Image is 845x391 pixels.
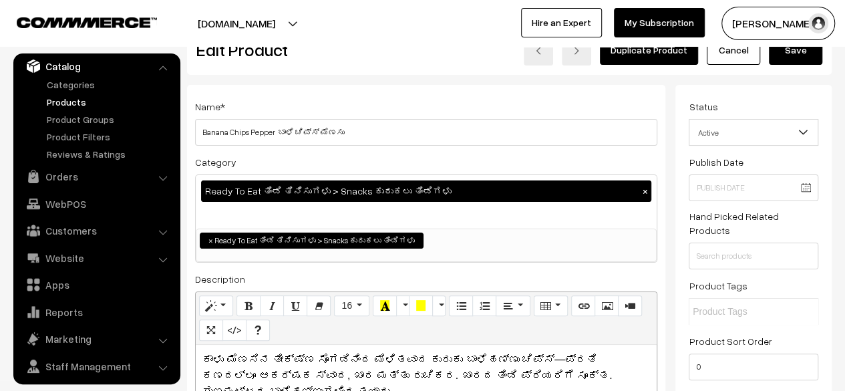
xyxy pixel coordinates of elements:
button: Italic (CTRL+I) [260,295,284,317]
label: Description [195,272,245,286]
input: Enter Number [689,354,818,380]
button: Bold (CTRL+B) [236,295,261,317]
span: Active [689,121,818,144]
button: Font Size [334,295,369,317]
button: More Color [432,295,446,317]
img: user [808,13,828,33]
a: Catalog [17,54,176,78]
label: Hand Picked Related Products [689,209,818,237]
img: left-arrow.png [534,47,542,55]
button: Link (CTRL+K) [571,295,595,317]
button: Paragraph [496,295,530,317]
img: right-arrow.png [572,47,580,55]
input: Name [195,119,657,146]
button: Recent Color [373,295,397,317]
button: Unordered list (CTRL+SHIFT+NUM7) [449,295,473,317]
a: My Subscription [614,8,705,37]
button: More Color [396,295,409,317]
a: Duplicate Product [600,35,698,65]
a: Apps [17,273,176,297]
input: Search products [689,243,818,269]
button: × [639,185,651,197]
button: Code View [222,319,246,341]
button: Remove Font Style (CTRL+\) [307,295,331,317]
input: Product Tags [693,305,810,319]
button: Background Color [409,295,433,317]
button: Ordered list (CTRL+SHIFT+NUM8) [472,295,496,317]
button: [DOMAIN_NAME] [151,7,322,40]
h2: Edit Product [196,39,446,60]
a: Cancel [707,35,760,65]
button: Picture [595,295,619,317]
a: Reviews & Ratings [43,147,176,161]
input: Publish Date [689,174,818,201]
a: Marketing [17,327,176,351]
button: Help [246,319,270,341]
label: Status [689,100,717,114]
a: Staff Management [17,354,176,378]
a: Orders [17,164,176,188]
a: Website [17,246,176,270]
a: Hire an Expert [521,8,602,37]
a: Customers [17,219,176,243]
li: Ready To Eat ತಿಂಡಿ ತಿನಿಸುಗಳು > Snacks ಕುರುಕಲು ತಿಂಡಿಗಳು [200,233,424,249]
span: × [208,235,213,247]
img: COMMMERCE [17,17,157,27]
label: Product Tags [689,279,747,293]
label: Publish Date [689,155,743,169]
label: Category [195,155,236,169]
button: Video [618,295,642,317]
span: Active [689,119,818,146]
a: Products [43,95,176,109]
button: Underline (CTRL+U) [283,295,307,317]
button: [PERSON_NAME] [721,7,835,40]
button: Save [769,35,822,65]
a: Categories [43,78,176,92]
a: Reports [17,300,176,324]
div: Ready To Eat ತಿಂಡಿ ತಿನಿಸುಗಳು > Snacks ಕುರುಕಲು ತಿಂಡಿಗಳು [201,180,651,202]
label: Product Sort Order [689,334,772,348]
button: Style [199,295,233,317]
a: COMMMERCE [17,13,134,29]
button: Table [534,295,568,317]
a: Product Filters [43,130,176,144]
span: 16 [341,300,352,311]
button: Full Screen [199,319,223,341]
label: Name [195,100,225,114]
a: WebPOS [17,192,176,216]
a: Product Groups [43,112,176,126]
